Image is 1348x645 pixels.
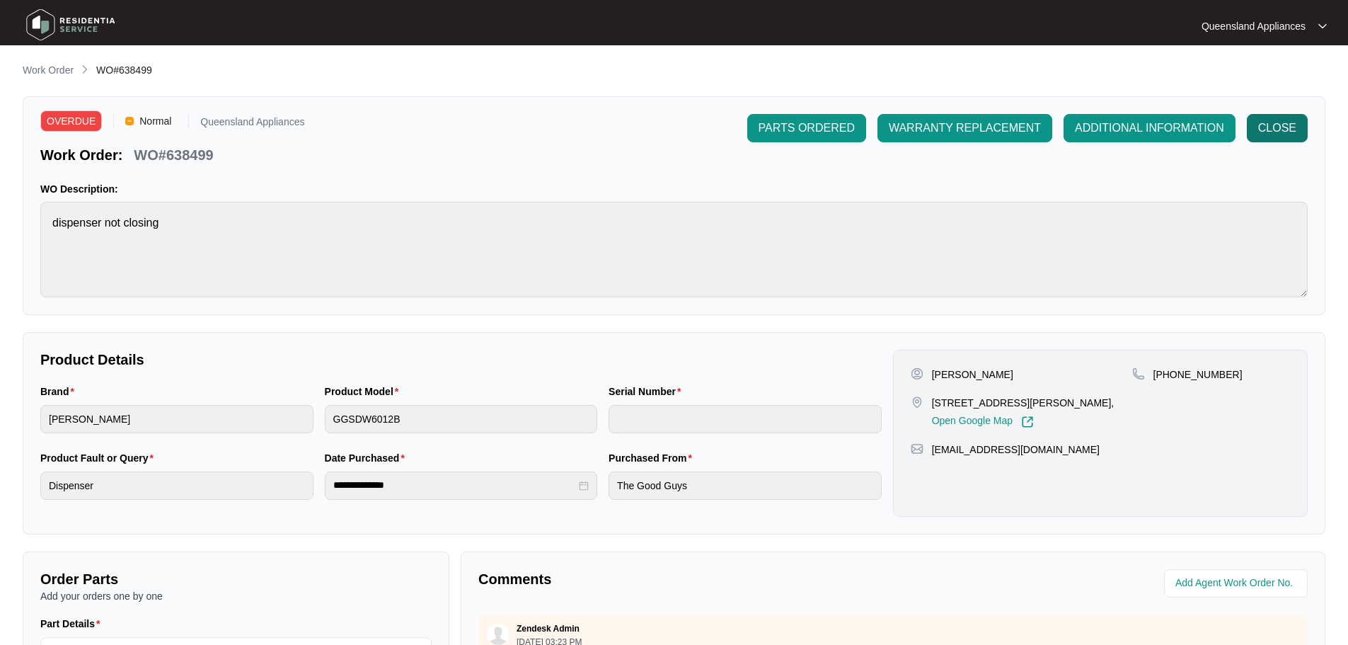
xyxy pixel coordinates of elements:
label: Serial Number [609,384,686,399]
input: Product Fault or Query [40,472,313,500]
p: Zendesk Admin [517,623,580,634]
input: Serial Number [609,405,882,433]
span: PARTS ORDERED [759,120,855,137]
span: ADDITIONAL INFORMATION [1075,120,1224,137]
label: Date Purchased [325,451,410,465]
input: Brand [40,405,313,433]
img: map-pin [911,443,923,455]
span: WARRANTY REPLACEMENT [889,120,1041,137]
p: [STREET_ADDRESS][PERSON_NAME], [932,396,1114,410]
button: WARRANTY REPLACEMENT [877,114,1052,142]
p: Work Order: [40,145,122,165]
button: ADDITIONAL INFORMATION [1064,114,1235,142]
label: Part Details [40,617,106,631]
span: Normal [134,110,177,132]
p: [EMAIL_ADDRESS][DOMAIN_NAME] [932,443,1100,457]
label: Product Model [325,384,405,399]
input: Product Model [325,405,598,433]
span: OVERDUE [40,110,102,132]
img: chevron-right [79,64,91,75]
label: Product Fault or Query [40,451,159,465]
img: Vercel Logo [125,117,134,125]
a: Work Order [20,63,76,79]
p: [PHONE_NUMBER] [1153,367,1243,382]
img: Link-External [1021,416,1034,428]
img: user-pin [911,367,923,380]
button: PARTS ORDERED [747,114,866,142]
p: Order Parts [40,569,432,589]
label: Purchased From [609,451,698,465]
input: Add Agent Work Order No. [1175,575,1299,592]
p: [PERSON_NAME] [932,367,1013,382]
img: residentia service logo [21,4,120,46]
img: map-pin [911,396,923,409]
span: WO#638499 [96,64,152,76]
a: Open Google Map [932,416,1034,428]
p: Work Order [23,63,74,77]
p: WO#638499 [134,145,213,165]
p: Queensland Appliances [1202,19,1306,33]
p: WO Description: [40,182,1308,196]
input: Purchased From [609,472,882,500]
input: Date Purchased [333,478,577,493]
label: Brand [40,384,80,399]
textarea: dispenser not closing [40,202,1308,297]
p: Queensland Appliances [200,117,304,132]
img: user.svg [488,624,509,645]
span: CLOSE [1258,120,1296,137]
p: Add your orders one by one [40,589,432,603]
button: CLOSE [1247,114,1308,142]
img: map-pin [1132,367,1145,380]
img: dropdown arrow [1318,23,1327,30]
p: Comments [478,569,883,589]
p: Product Details [40,350,882,370]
